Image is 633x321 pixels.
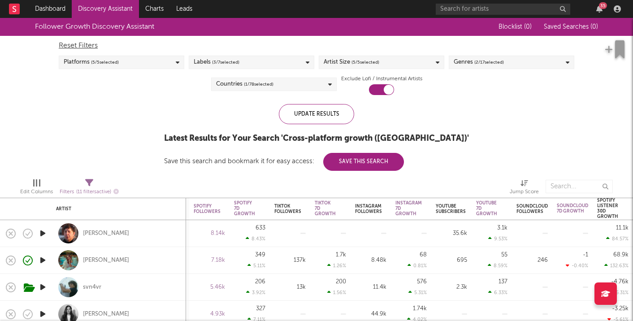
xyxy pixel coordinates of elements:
[599,2,607,9] div: 35
[604,263,629,269] div: 132.63 %
[524,24,532,30] span: ( 0 )
[474,57,504,68] span: ( 2 / 17 selected)
[557,203,588,214] div: Soundcloud 7D Growth
[336,279,346,285] div: 200
[516,204,548,214] div: Soundcloud Followers
[596,5,603,13] button: 35
[436,282,467,293] div: 2.3k
[488,290,507,295] div: 6.33 %
[164,158,404,165] div: Save this search and bookmark it for easy access:
[408,290,427,295] div: 5.31 %
[323,153,404,171] button: Save This Search
[212,57,239,68] span: ( 3 / 7 selected)
[611,279,629,285] div: -4.76k
[56,206,177,212] div: Artist
[436,255,467,266] div: 695
[279,104,354,124] div: Update Results
[324,57,379,68] div: Artist Size
[83,230,129,238] a: [PERSON_NAME]
[616,225,629,231] div: 11.1k
[194,309,225,320] div: 4.93k
[336,252,346,258] div: 1.7k
[341,74,422,84] label: Exclude Lofi / Instrumental Artists
[501,252,507,258] div: 55
[247,263,265,269] div: 5.11 %
[497,225,507,231] div: 3.1k
[355,309,386,320] div: 44.9k
[541,23,598,30] button: Saved Searches (0)
[395,200,422,217] div: Instagram 7D Growth
[234,200,255,217] div: Spotify 7D Growth
[408,263,427,269] div: 0.81 %
[613,252,629,258] div: 68.9k
[488,236,507,242] div: 9.53 %
[83,283,101,291] a: svn4vr
[454,57,504,68] div: Genres
[612,306,629,312] div: -3.25k
[510,187,539,197] div: Jump Score
[20,187,53,197] div: Edit Columns
[274,204,301,214] div: Tiktok Followers
[327,290,346,295] div: 1.56 %
[83,256,129,265] a: [PERSON_NAME]
[256,306,265,312] div: 327
[274,255,306,266] div: 137k
[436,204,466,214] div: YouTube Subscribers
[544,24,598,30] span: Saved Searches
[597,198,618,219] div: Spotify Listener 30D Growth
[488,263,507,269] div: 8.59 %
[436,228,467,239] div: 35.6k
[606,290,629,295] div: -15.31 %
[194,57,239,68] div: Labels
[35,22,154,32] div: Follower Growth Discovery Assistant
[194,204,221,214] div: Spotify Followers
[194,228,225,239] div: 8.14k
[606,236,629,242] div: 84.57 %
[60,175,119,201] div: Filters(11 filters active)
[436,4,570,15] input: Search for artists
[417,279,427,285] div: 576
[194,282,225,293] div: 5.46k
[76,190,111,195] span: ( 11 filters active)
[194,255,225,266] div: 7.18k
[255,252,265,258] div: 349
[510,175,539,201] div: Jump Score
[255,279,265,285] div: 206
[216,79,273,90] div: Countries
[244,79,273,90] span: ( 1 / 78 selected)
[274,282,306,293] div: 13k
[420,252,427,258] div: 68
[583,252,588,258] div: -1
[476,200,497,217] div: YouTube 7D Growth
[83,310,129,318] a: [PERSON_NAME]
[355,204,382,214] div: Instagram Followers
[351,57,379,68] span: ( 5 / 5 selected)
[256,225,265,231] div: 633
[413,306,427,312] div: 1.74k
[355,255,386,266] div: 8.48k
[355,282,386,293] div: 11.4k
[499,24,532,30] span: Blocklist
[566,263,588,269] div: -0.40 %
[327,263,346,269] div: 1.26 %
[246,290,265,295] div: 3.92 %
[59,40,574,51] div: Reset Filters
[91,57,119,68] span: ( 5 / 5 selected)
[246,236,265,242] div: 8.43 %
[64,57,119,68] div: Platforms
[516,255,548,266] div: 246
[60,187,119,198] div: Filters
[164,133,469,144] div: Latest Results for Your Search ' Cross-platform growth ([GEOGRAPHIC_DATA]) '
[499,279,507,285] div: 137
[20,175,53,201] div: Edit Columns
[315,200,336,217] div: Tiktok 7D Growth
[590,24,598,30] span: ( 0 )
[546,180,613,193] input: Search...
